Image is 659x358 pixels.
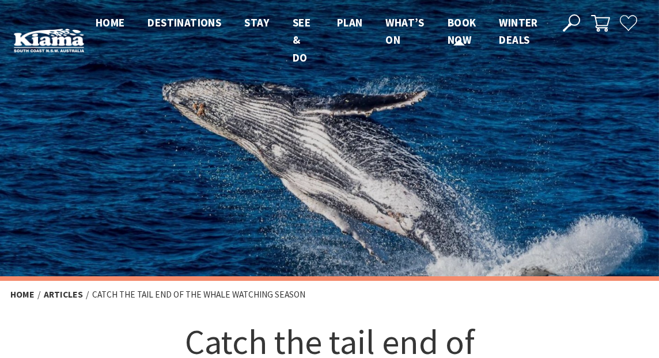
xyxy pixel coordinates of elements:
[14,28,84,52] img: Kiama Logo
[244,16,270,29] span: Stay
[84,14,550,66] nav: Main Menu
[499,16,537,47] span: Winter Deals
[10,289,35,300] a: Home
[337,16,363,29] span: Plan
[96,16,125,29] span: Home
[293,16,310,64] span: See & Do
[448,16,476,47] span: Book now
[147,16,221,29] span: Destinations
[44,289,83,300] a: Articles
[385,16,424,47] span: What’s On
[92,288,305,302] li: Catch the tail end of the whale watching season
